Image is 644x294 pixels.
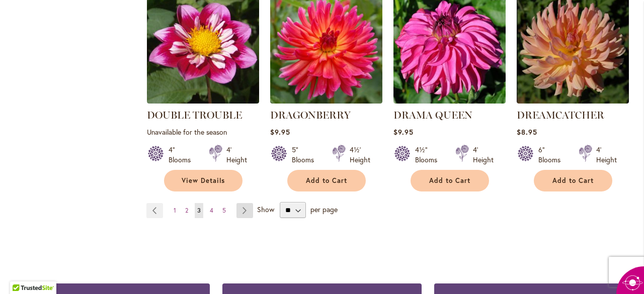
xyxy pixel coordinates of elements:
[270,127,290,137] span: $9.95
[517,127,537,137] span: $8.95
[164,170,243,191] a: View Details
[147,96,259,106] a: DOUBLE TROUBLE
[350,145,370,165] div: 4½' Height
[552,176,594,185] span: Add to Cart
[415,145,443,165] div: 4½" Blooms
[306,176,347,185] span: Add to Cart
[207,203,216,218] a: 4
[538,145,567,165] div: 6" Blooms
[210,207,213,214] span: 4
[270,109,351,121] a: DRAGONBERRY
[171,203,179,218] a: 1
[222,207,226,214] span: 5
[183,203,191,218] a: 2
[257,205,274,214] span: Show
[226,145,247,165] div: 4' Height
[287,170,366,191] button: Add to Cart
[147,127,259,137] p: Unavailable for the season
[197,207,201,214] span: 3
[596,145,617,165] div: 4' Height
[8,258,36,286] iframe: Launch Accessibility Center
[534,170,612,191] button: Add to Cart
[147,109,242,121] a: DOUBLE TROUBLE
[185,207,188,214] span: 2
[411,170,489,191] button: Add to Cart
[517,96,629,106] a: Dreamcatcher
[517,109,604,121] a: DREAMCATCHER
[182,176,225,185] span: View Details
[169,145,197,165] div: 4" Blooms
[310,205,338,214] span: per page
[429,176,470,185] span: Add to Cart
[473,145,494,165] div: 4' Height
[393,96,506,106] a: DRAMA QUEEN
[220,203,228,218] a: 5
[393,127,414,137] span: $9.95
[270,96,382,106] a: DRAGONBERRY
[174,207,176,214] span: 1
[393,109,472,121] a: DRAMA QUEEN
[292,145,320,165] div: 5" Blooms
